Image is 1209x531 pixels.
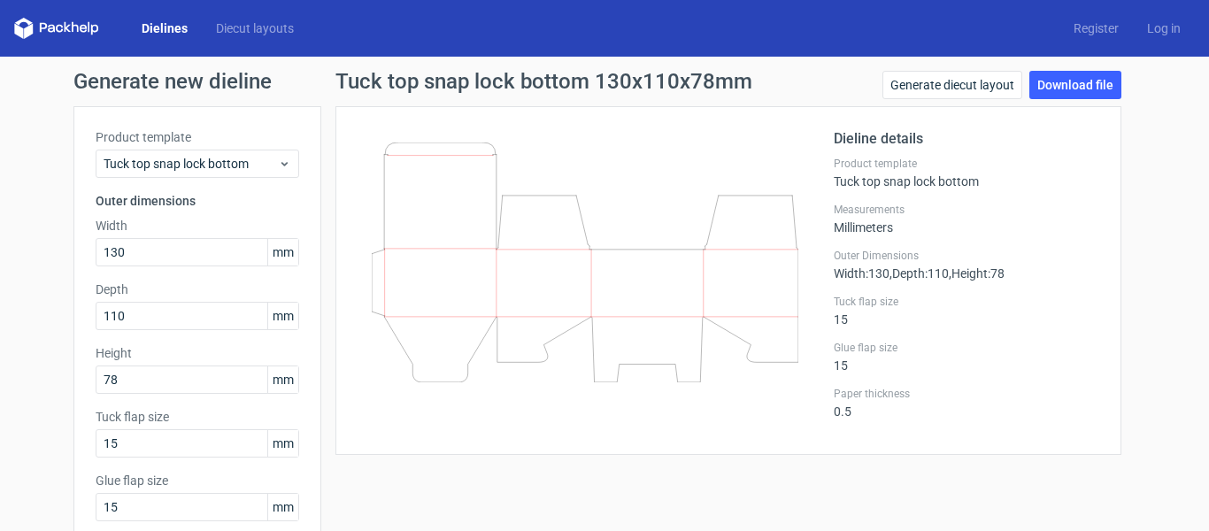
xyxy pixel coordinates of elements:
[834,203,1099,217] label: Measurements
[96,217,299,235] label: Width
[834,128,1099,150] h2: Dieline details
[834,341,1099,355] label: Glue flap size
[834,157,1099,189] div: Tuck top snap lock bottom
[96,128,299,146] label: Product template
[882,71,1022,99] a: Generate diecut layout
[96,281,299,298] label: Depth
[834,341,1099,373] div: 15
[267,494,298,520] span: mm
[104,155,278,173] span: Tuck top snap lock bottom
[834,157,1099,171] label: Product template
[834,266,889,281] span: Width : 130
[1059,19,1133,37] a: Register
[267,303,298,329] span: mm
[889,266,949,281] span: , Depth : 110
[267,239,298,265] span: mm
[1029,71,1121,99] a: Download file
[834,295,1099,327] div: 15
[834,387,1099,401] label: Paper thickness
[96,408,299,426] label: Tuck flap size
[96,344,299,362] label: Height
[949,266,1005,281] span: , Height : 78
[267,366,298,393] span: mm
[96,472,299,489] label: Glue flap size
[202,19,308,37] a: Diecut layouts
[834,387,1099,419] div: 0.5
[96,192,299,210] h3: Outer dimensions
[834,203,1099,235] div: Millimeters
[834,249,1099,263] label: Outer Dimensions
[267,430,298,457] span: mm
[127,19,202,37] a: Dielines
[73,71,1136,92] h1: Generate new dieline
[335,71,752,92] h1: Tuck top snap lock bottom 130x110x78mm
[834,295,1099,309] label: Tuck flap size
[1133,19,1195,37] a: Log in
